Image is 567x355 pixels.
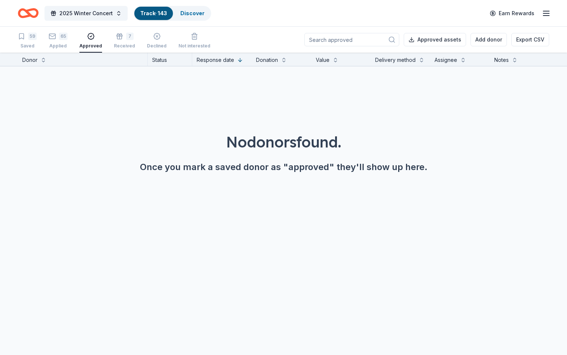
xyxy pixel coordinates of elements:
button: Not interested [178,30,210,53]
div: 65 [59,33,68,40]
span: 2025 Winter Concert [59,9,113,18]
a: Discover [180,10,204,16]
button: Export CSV [511,33,549,46]
button: 65Applied [49,30,68,53]
div: Assignee [435,56,457,64]
div: Not interested [178,43,210,49]
div: Response date [197,56,234,64]
div: Donor [22,56,37,64]
div: 7 [126,33,134,40]
button: Declined [147,30,167,53]
a: Home [18,4,39,22]
div: Delivery method [375,56,416,64]
a: Earn Rewards [485,7,539,20]
button: 59Saved [18,30,37,53]
div: Applied [49,43,68,49]
div: 59 [28,33,37,40]
button: Approved assets [404,33,466,46]
div: Saved [18,43,37,49]
input: Search approved [304,33,399,46]
button: Approved [79,30,102,53]
div: Notes [494,56,509,64]
div: Donation [256,56,278,64]
div: No donors found. [18,132,549,152]
div: Approved [79,43,102,49]
a: Track· 143 [140,10,167,16]
button: 2025 Winter Concert [45,6,128,21]
div: Value [316,56,330,64]
div: Once you mark a saved donor as "approved" they'll show up here. [18,161,549,173]
div: Declined [147,43,167,49]
button: Track· 143Discover [134,6,211,21]
div: Status [148,53,192,66]
button: Add donor [471,33,507,46]
button: 7Received [114,30,135,53]
div: Received [114,43,135,49]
